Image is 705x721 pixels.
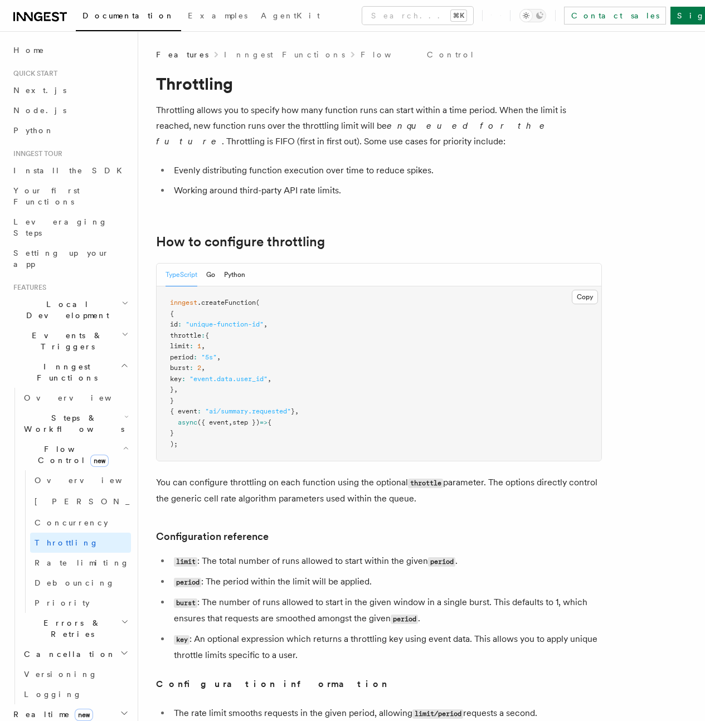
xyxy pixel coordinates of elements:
[260,418,268,426] span: =>
[9,40,131,60] a: Home
[20,644,131,664] button: Cancellation
[9,709,93,720] span: Realtime
[35,518,108,527] span: Concurrency
[254,3,327,30] a: AgentKit
[451,10,466,21] kbd: ⌘K
[156,49,208,60] span: Features
[76,3,181,31] a: Documentation
[9,181,131,212] a: Your first Functions
[30,593,131,613] a: Priority
[193,353,197,361] span: :
[201,342,205,350] span: ,
[170,310,174,318] span: {
[186,320,264,328] span: "unique-function-id"
[13,166,129,175] span: Install the SDK
[197,407,201,415] span: :
[182,375,186,383] span: :
[171,574,602,590] li: : The period within the limit will be applied.
[170,407,197,415] span: { event
[9,388,131,704] div: Inngest Functions
[224,264,245,286] button: Python
[201,353,217,361] span: "5s"
[519,9,546,22] button: Toggle dark mode
[9,100,131,120] a: Node.js
[35,538,99,547] span: Throttling
[170,397,174,405] span: }
[20,617,121,640] span: Errors & Retries
[189,375,268,383] span: "event.data.user_id"
[9,294,131,325] button: Local Development
[9,80,131,100] a: Next.js
[156,234,325,250] a: How to configure throttling
[170,440,178,448] span: );
[156,475,602,506] p: You can configure throttling on each function using the optional parameter. The options directly ...
[20,412,124,435] span: Steps & Workflows
[20,388,131,408] a: Overview
[295,407,299,415] span: ,
[197,299,256,306] span: .createFunction
[13,249,109,269] span: Setting up your app
[171,595,602,627] li: : The number of runs allowed to start in the given window in a single burst. This defaults to 1, ...
[82,11,174,20] span: Documentation
[20,613,131,644] button: Errors & Retries
[261,11,320,20] span: AgentKit
[156,74,602,94] h1: Throttling
[256,299,260,306] span: (
[170,332,201,339] span: throttle
[205,407,291,415] span: "ai/summary.requested"
[170,429,174,437] span: }
[228,418,232,426] span: ,
[171,553,602,569] li: : The total number of runs allowed to start within the given .
[268,418,271,426] span: {
[170,353,193,361] span: period
[170,386,174,393] span: }
[170,299,197,306] span: inngest
[174,598,197,608] code: burst
[20,649,116,660] span: Cancellation
[35,558,129,567] span: Rate limiting
[362,7,473,25] button: Search...⌘K
[171,183,602,198] li: Working around third-party API rate limits.
[30,533,131,553] a: Throttling
[90,455,109,467] span: new
[174,578,201,587] code: period
[9,361,120,383] span: Inngest Functions
[189,364,193,372] span: :
[20,684,131,704] a: Logging
[9,283,46,292] span: Features
[201,332,205,339] span: :
[35,497,198,506] span: [PERSON_NAME]
[20,439,131,470] button: Flow Controlnew
[197,364,201,372] span: 2
[30,470,131,490] a: Overview
[189,342,193,350] span: :
[174,557,197,567] code: limit
[30,553,131,573] a: Rate limiting
[170,364,189,372] span: burst
[171,631,602,663] li: : An optional expression which returns a throttling key using event data. This allows you to appl...
[20,444,123,466] span: Flow Control
[201,364,205,372] span: ,
[217,353,221,361] span: ,
[170,342,189,350] span: limit
[9,243,131,274] a: Setting up your app
[174,635,189,645] code: key
[197,418,228,426] span: ({ event
[178,320,182,328] span: :
[35,476,149,485] span: Overview
[224,49,345,60] a: Inngest Functions
[178,418,197,426] span: async
[264,320,268,328] span: ,
[20,408,131,439] button: Steps & Workflows
[408,479,443,488] code: throttle
[9,325,131,357] button: Events & Triggers
[35,598,90,607] span: Priority
[30,573,131,593] a: Debouncing
[9,149,62,158] span: Inngest tour
[170,320,178,328] span: id
[291,407,295,415] span: }
[13,217,108,237] span: Leveraging Steps
[197,342,201,350] span: 1
[9,357,131,388] button: Inngest Functions
[9,69,57,78] span: Quick start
